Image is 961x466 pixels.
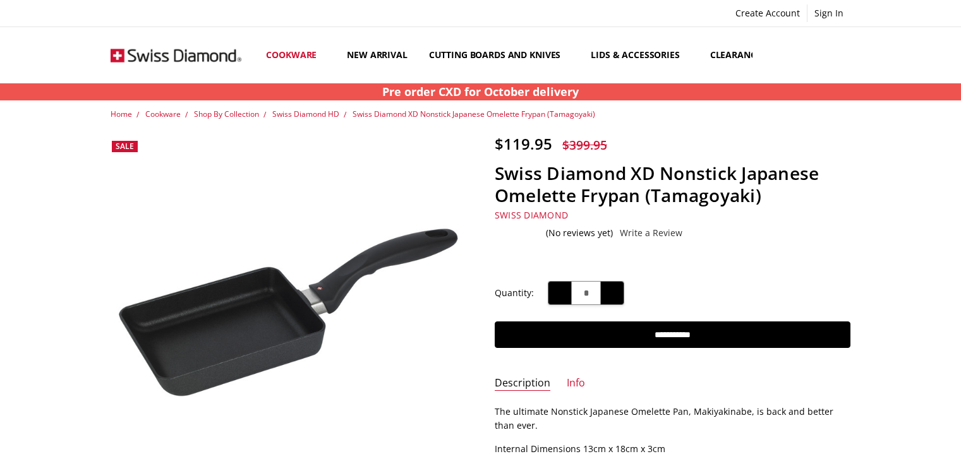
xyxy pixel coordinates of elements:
a: Swiss Diamond [495,209,568,221]
a: Clearance [699,27,781,83]
a: Shop By Collection [194,109,259,119]
a: Home [111,109,132,119]
a: Cookware [255,27,336,83]
span: (No reviews yet) [546,228,613,238]
a: Sign In [807,4,850,22]
a: Write a Review [620,228,682,238]
span: $119.95 [495,133,552,154]
img: Free Shipping On Every Order [111,29,241,81]
p: The ultimate Nonstick Japanese Omelette Pan, Makiyakinabe, is back and better than ever. [495,405,850,433]
strong: Pre order CXD for October delivery [382,84,579,99]
span: $399.95 [562,136,607,153]
label: Quantity: [495,286,534,300]
a: Swiss Diamond XD Nonstick Japanese Omelette Frypan (Tamagoyaki) [353,109,595,119]
a: Cutting boards and knives [418,27,581,83]
a: Info [567,376,585,391]
h1: Swiss Diamond XD Nonstick Japanese Omelette Frypan (Tamagoyaki) [495,162,850,206]
a: New arrival [336,27,418,83]
p: Internal Dimensions 13cm x 18cm x 3cm [495,442,850,456]
img: Swiss Diamond XD Nonstick Japanese Omelette Frypan (Tamagoyaki) [111,221,466,403]
a: Lids & Accessories [580,27,699,83]
a: Description [495,376,550,391]
a: Cookware [145,109,181,119]
span: Sale [116,141,134,152]
a: Swiss Diamond HD [272,109,339,119]
a: Create Account [728,4,807,22]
